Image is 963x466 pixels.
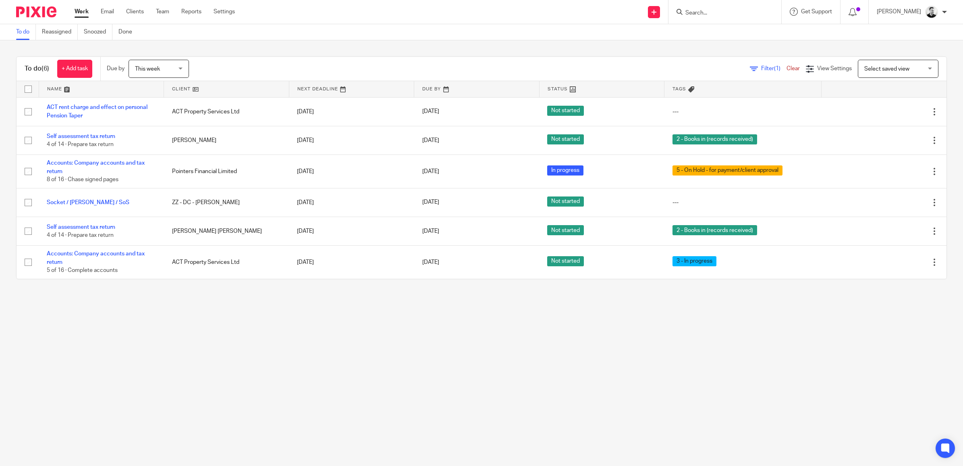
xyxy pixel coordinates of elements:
[289,126,414,155] td: [DATE]
[47,200,129,205] a: Socket / [PERSON_NAME] / SoS
[47,134,115,139] a: Self assessment tax return
[164,217,289,245] td: [PERSON_NAME] [PERSON_NAME]
[47,224,115,230] a: Self assessment tax return
[672,87,686,91] span: Tags
[672,256,716,266] span: 3 - In progress
[422,200,439,205] span: [DATE]
[75,8,89,16] a: Work
[57,60,92,78] a: + Add task
[672,165,782,176] span: 5 - On Hold - for payment/client approval
[164,155,289,188] td: Pointers Financial Limited
[547,106,584,116] span: Not started
[214,8,235,16] a: Settings
[774,66,780,71] span: (1)
[801,9,832,15] span: Get Support
[289,217,414,245] td: [DATE]
[16,6,56,17] img: Pixie
[25,65,49,73] h1: To do
[181,8,201,16] a: Reports
[289,155,414,188] td: [DATE]
[84,24,112,40] a: Snoozed
[672,199,814,207] div: ---
[156,8,169,16] a: Team
[47,142,114,147] span: 4 of 14 · Prepare tax return
[547,256,584,266] span: Not started
[547,196,584,207] span: Not started
[672,134,757,144] span: 2 - Books in (records received)
[817,66,852,71] span: View Settings
[47,160,145,174] a: Accounts: Company accounts and tax return
[16,24,36,40] a: To do
[118,24,138,40] a: Done
[877,8,921,16] p: [PERSON_NAME]
[289,246,414,279] td: [DATE]
[422,259,439,265] span: [DATE]
[761,66,787,71] span: Filter
[47,177,118,182] span: 8 of 16 · Chase signed pages
[164,126,289,155] td: [PERSON_NAME]
[101,8,114,16] a: Email
[47,104,147,118] a: ACT rent charge and effect on personal Pension Taper
[42,65,49,72] span: (6)
[787,66,800,71] a: Clear
[422,228,439,234] span: [DATE]
[42,24,78,40] a: Reassigned
[135,66,160,72] span: This week
[422,109,439,115] span: [DATE]
[107,65,125,73] p: Due by
[164,246,289,279] td: ACT Property Services Ltd
[164,97,289,126] td: ACT Property Services Ltd
[925,6,938,19] img: Dave_2025.jpg
[422,138,439,143] span: [DATE]
[47,232,114,238] span: 4 of 14 · Prepare tax return
[685,10,757,17] input: Search
[547,165,583,176] span: In progress
[126,8,144,16] a: Clients
[672,108,814,116] div: ---
[47,267,118,273] span: 5 of 16 · Complete accounts
[547,134,584,144] span: Not started
[547,225,584,235] span: Not started
[422,169,439,174] span: [DATE]
[164,188,289,217] td: ZZ - DC - [PERSON_NAME]
[289,97,414,126] td: [DATE]
[864,66,909,72] span: Select saved view
[47,251,145,265] a: Accounts: Company accounts and tax return
[289,188,414,217] td: [DATE]
[672,225,757,235] span: 2 - Books in (records received)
